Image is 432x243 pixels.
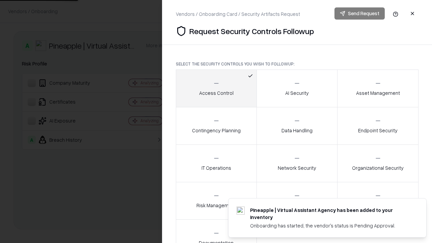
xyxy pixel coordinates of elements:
div: Vendors / Onboarding Card / Security Artifacts Request [176,10,300,18]
p: Data Handling [281,127,313,134]
p: Network Security [278,164,316,171]
button: Organizational Security [337,144,418,182]
button: AI Security [256,70,338,107]
button: Threat Management [337,182,418,220]
button: Network Security [256,144,338,182]
div: Pineapple | Virtual Assistant Agency has been added to your inventory [250,207,410,221]
button: Access Control [176,70,257,107]
button: Asset Management [337,70,418,107]
p: Access Control [199,89,234,97]
button: Security Incidents [256,182,338,220]
p: Risk Management [196,202,236,209]
button: Contingency Planning [176,107,257,145]
p: Contingency Planning [192,127,241,134]
p: Select the security controls you wish to followup: [176,61,418,67]
p: Endpoint Security [358,127,398,134]
p: AI Security [285,89,309,97]
p: IT Operations [201,164,231,171]
button: Endpoint Security [337,107,418,145]
img: trypineapple.com [237,207,245,215]
p: Request Security Controls Followup [189,26,314,36]
button: Data Handling [256,107,338,145]
button: IT Operations [176,144,257,182]
div: Onboarding has started, the vendor's status is Pending Approval. [250,222,410,229]
p: Asset Management [356,89,400,97]
p: Organizational Security [352,164,404,171]
button: Risk Management [176,182,257,220]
